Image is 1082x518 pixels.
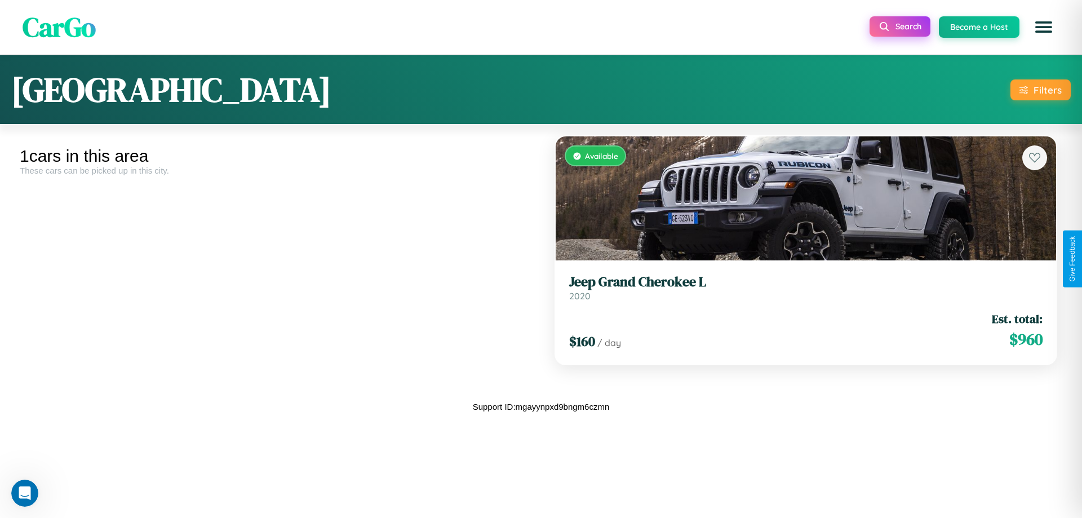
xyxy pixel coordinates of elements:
[569,274,1043,302] a: Jeep Grand Cherokee L2020
[20,166,533,175] div: These cars can be picked up in this city.
[992,311,1043,327] span: Est. total:
[11,480,38,507] iframe: Intercom live chat
[939,16,1019,38] button: Become a Host
[597,337,621,348] span: / day
[473,399,610,414] p: Support ID: mgayynpxd9bngm6czmn
[585,151,618,161] span: Available
[870,16,930,37] button: Search
[23,8,96,46] span: CarGo
[1028,11,1059,43] button: Open menu
[569,332,595,351] span: $ 160
[11,67,331,113] h1: [GEOGRAPHIC_DATA]
[20,147,533,166] div: 1 cars in this area
[569,290,591,302] span: 2020
[1034,84,1062,96] div: Filters
[1068,236,1076,282] div: Give Feedback
[1009,328,1043,351] span: $ 960
[569,274,1043,290] h3: Jeep Grand Cherokee L
[1010,79,1071,100] button: Filters
[895,21,921,32] span: Search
